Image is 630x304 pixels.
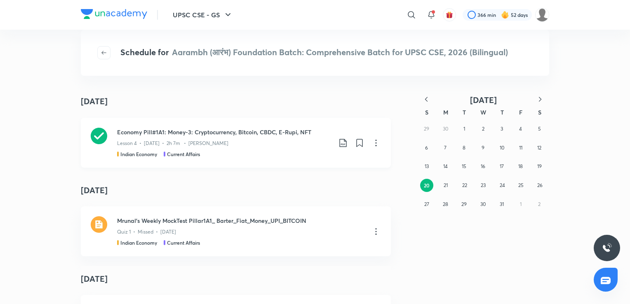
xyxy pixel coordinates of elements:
[463,126,465,132] abbr: July 1, 2025
[495,141,508,154] button: July 10, 2025
[500,163,504,169] abbr: July 17, 2025
[533,160,546,173] button: July 19, 2025
[444,145,447,151] abbr: July 7, 2025
[117,140,228,147] p: Lesson 4 • [DATE] • 2h 7m • [PERSON_NAME]
[500,145,504,151] abbr: July 10, 2025
[481,163,485,169] abbr: July 16, 2025
[424,201,429,207] abbr: July 27, 2025
[538,108,541,116] abbr: Saturday
[172,47,508,58] span: Aarambh (आरंभ) Foundation Batch: Comprehensive Batch for UPSC CSE, 2026 (Bilingual)
[514,160,527,173] button: July 18, 2025
[81,178,391,203] h4: [DATE]
[117,128,331,136] h3: Economy Pill#1A1: Money-3: Cryptocurrency, Bitcoin, CBDC, E-Rupi, NFT
[500,182,505,188] abbr: July 24, 2025
[533,141,546,154] button: July 12, 2025
[443,8,456,21] button: avatar
[462,182,467,188] abbr: July 22, 2025
[519,108,522,116] abbr: Friday
[444,182,448,188] abbr: July 21, 2025
[461,201,467,207] abbr: July 29, 2025
[463,108,466,116] abbr: Tuesday
[470,94,497,105] span: [DATE]
[477,198,490,211] button: July 30, 2025
[424,182,430,189] abbr: July 20, 2025
[439,179,452,192] button: July 21, 2025
[501,108,504,116] abbr: Thursday
[167,239,200,246] h5: Current Affairs
[420,198,433,211] button: July 27, 2025
[537,182,543,188] abbr: July 26, 2025
[463,145,465,151] abbr: July 8, 2025
[458,141,471,154] button: July 8, 2025
[439,198,452,211] button: July 28, 2025
[462,163,466,169] abbr: July 15, 2025
[514,122,527,136] button: July 4, 2025
[458,198,471,211] button: July 29, 2025
[420,141,433,154] button: July 6, 2025
[446,11,453,19] img: avatar
[480,201,486,207] abbr: July 30, 2025
[477,179,490,192] button: July 23, 2025
[477,160,490,173] button: July 16, 2025
[439,141,452,154] button: July 7, 2025
[477,141,490,154] button: July 9, 2025
[425,163,429,169] abbr: July 13, 2025
[482,145,484,151] abbr: July 9, 2025
[81,95,108,108] h4: [DATE]
[495,160,508,173] button: July 17, 2025
[495,198,508,211] button: July 31, 2025
[533,179,546,192] button: July 26, 2025
[81,9,147,21] a: Company Logo
[501,126,503,132] abbr: July 3, 2025
[518,182,524,188] abbr: July 25, 2025
[425,108,428,116] abbr: Sunday
[443,201,448,207] abbr: July 28, 2025
[533,122,546,136] button: July 5, 2025
[443,163,448,169] abbr: July 14, 2025
[500,201,504,207] abbr: July 31, 2025
[519,145,522,151] abbr: July 11, 2025
[602,243,612,253] img: ttu
[420,179,433,192] button: July 20, 2025
[81,266,391,292] h4: [DATE]
[81,118,391,168] a: Economy Pill#1A1: Money-3: Cryptocurrency, Bitcoin, CBDC, E-Rupi, NFTLesson 4 • [DATE] • 2h 7m • ...
[537,163,542,169] abbr: July 19, 2025
[120,46,508,59] h4: Schedule for
[458,122,471,136] button: July 1, 2025
[167,150,200,158] h5: Current Affairs
[81,9,147,19] img: Company Logo
[420,160,433,173] button: July 13, 2025
[501,11,509,19] img: streak
[117,216,364,225] h3: Mrunal's Weekly MockTest Pillar1A1_ Barter_Fiat_Money_UPI_BITCOIN
[477,122,490,136] button: July 2, 2025
[439,160,452,173] button: July 14, 2025
[481,182,486,188] abbr: July 23, 2025
[538,126,541,132] abbr: July 5, 2025
[120,239,157,246] h5: Indian Economy
[515,179,528,192] button: July 25, 2025
[91,216,107,233] img: quiz
[117,228,176,236] p: Quiz 1 • Missed • [DATE]
[458,160,471,173] button: July 15, 2025
[81,206,391,256] a: quizMrunal's Weekly MockTest Pillar1A1_ Barter_Fiat_Money_UPI_BITCOINQuiz 1 • Missed • [DATE]Indi...
[443,108,448,116] abbr: Monday
[435,95,531,105] button: [DATE]
[482,126,484,132] abbr: July 2, 2025
[514,141,527,154] button: July 11, 2025
[480,108,486,116] abbr: Wednesday
[496,179,509,192] button: July 24, 2025
[120,150,157,158] h5: Indian Economy
[518,163,523,169] abbr: July 18, 2025
[425,145,428,151] abbr: July 6, 2025
[535,8,549,22] img: Muskan goyal
[519,126,522,132] abbr: July 4, 2025
[458,179,471,192] button: July 22, 2025
[168,7,238,23] button: UPSC CSE - GS
[537,145,541,151] abbr: July 12, 2025
[495,122,508,136] button: July 3, 2025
